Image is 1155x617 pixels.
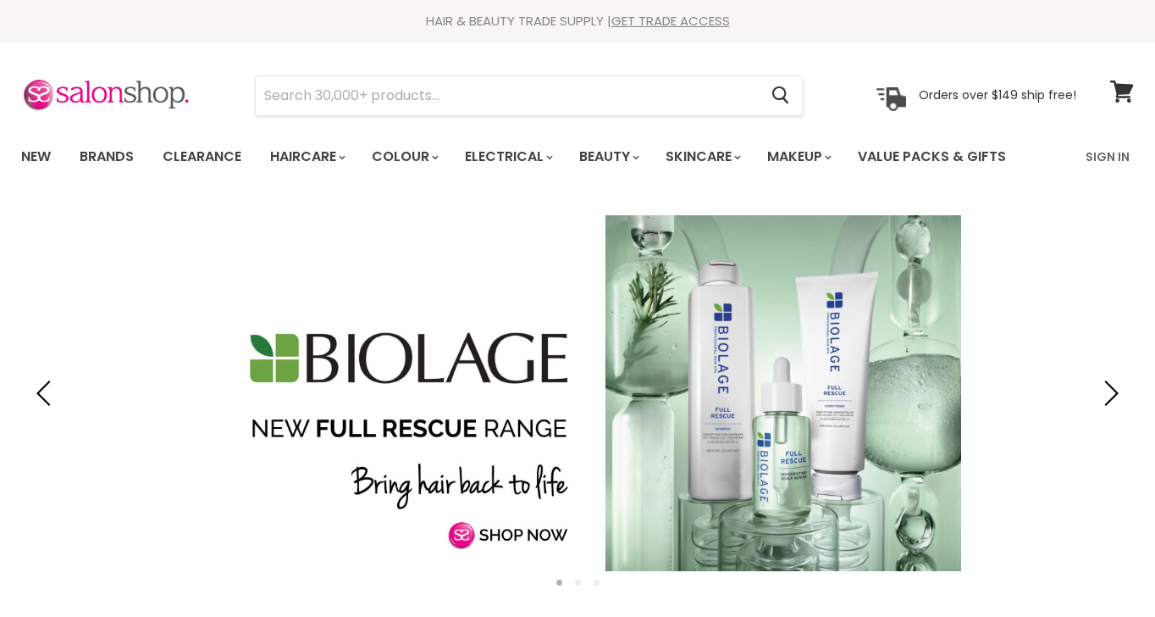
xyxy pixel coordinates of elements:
[8,139,64,175] a: New
[67,139,146,175] a: Brands
[594,580,600,586] li: Page dot 3
[845,139,1019,175] a: Value Packs & Gifts
[566,139,649,175] a: Beauty
[575,580,581,586] li: Page dot 2
[1075,139,1140,175] a: Sign In
[150,139,254,175] a: Clearance
[1070,537,1138,600] iframe: Gorgias live chat messenger
[754,139,842,175] a: Makeup
[1091,376,1125,410] button: Next
[611,12,730,30] a: GET TRADE ACCESS
[359,139,449,175] a: Colour
[653,139,751,175] a: Skincare
[556,580,562,586] li: Page dot 1
[758,76,803,115] button: Search
[256,76,758,115] input: Search
[919,87,1076,103] p: Orders over $149 ship free!
[255,75,804,116] form: Product
[257,139,356,175] a: Haircare
[30,376,64,410] button: Previous
[452,139,563,175] a: Electrical
[8,132,1047,181] ul: Main menu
